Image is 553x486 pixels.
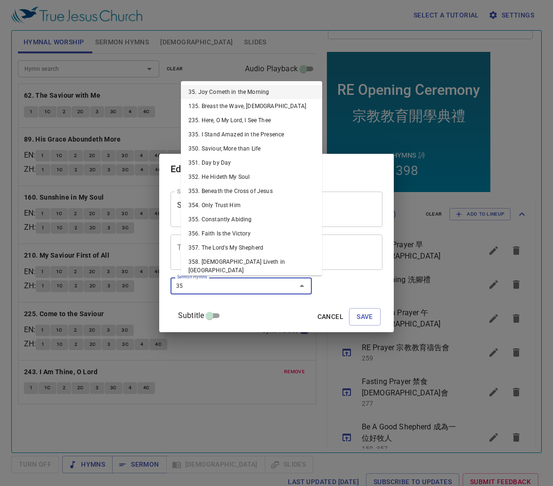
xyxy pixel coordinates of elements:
[357,311,373,323] span: Save
[28,58,141,77] div: 宗教教育開學典禮
[181,198,322,212] li: 354. Only Trust Him
[181,113,322,127] li: 235. Here, O My Lord, I See Thee
[178,310,204,321] span: Subtitle
[181,184,322,198] li: 353. Beneath the Cross of Jesus
[317,311,343,323] span: Cancel
[181,255,322,277] li: 358. [DEMOGRAPHIC_DATA] Liveth in [GEOGRAPHIC_DATA]
[13,33,156,49] div: RE Opening Ceremony
[72,114,94,129] li: 398
[177,201,376,218] textarea: Spiritual Awakening
[349,308,381,326] button: Save
[171,161,382,176] h2: Edit Sermon
[181,226,322,241] li: 356. Faith Is the Victory
[314,308,347,326] button: Cancel
[181,85,322,99] li: 35. Joy Cometh in the Morning
[181,142,322,156] li: 350. Saviour, More than Life
[181,156,322,170] li: 351. Day by Day
[181,241,322,255] li: 357. The Lord's My Shepherd
[181,170,322,184] li: 352. He Hideth My Soul
[181,99,322,113] li: 135. Breast the Wave, [DEMOGRAPHIC_DATA]
[181,127,322,142] li: 335. I Stand Amazed in the Presence
[295,279,309,293] button: Close
[68,102,101,111] p: Hymns 詩
[181,212,322,226] li: 355. Constantly Abiding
